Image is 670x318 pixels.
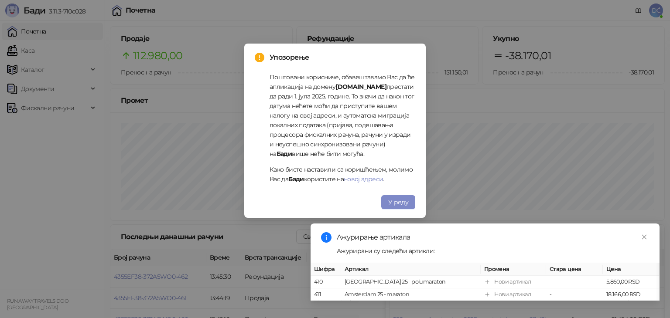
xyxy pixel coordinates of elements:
td: - [546,276,603,288]
td: - [546,288,603,301]
td: [GEOGRAPHIC_DATA] 25 - polumaraton [341,276,481,288]
th: Стара цена [546,263,603,276]
th: Цена [603,263,660,276]
strong: [DOMAIN_NAME] [335,83,386,91]
a: новој адреси [344,175,383,183]
p: Како бисте наставили са коришћењем, молимо Вас да користите на . [270,165,415,184]
strong: Бади [288,175,304,183]
span: close [641,234,647,240]
div: Нови артикал [494,277,531,286]
strong: Бади [277,150,292,158]
p: Поштовани корисниче, обавештавамо Вас да ће апликација на домену престати да ради 1. јула 2025. г... [270,72,415,159]
a: Close [639,232,649,242]
th: Промена [481,263,546,276]
td: 411 [311,288,341,301]
td: 18.166,00 RSD [603,288,660,301]
div: Нови артикал [494,290,531,299]
div: Ажурирање артикала [337,232,649,243]
span: info-circle [321,232,332,243]
span: Упозорење [270,52,415,63]
td: 5.860,00 RSD [603,276,660,288]
td: Amsterdam 25 - maraton [341,288,481,301]
span: exclamation-circle [255,53,264,62]
th: Артикал [341,263,481,276]
button: У реду [381,195,415,209]
th: Шифра [311,263,341,276]
span: У реду [388,198,408,206]
td: 410 [311,276,341,288]
div: Ажурирани су следећи артикли: [337,246,649,256]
